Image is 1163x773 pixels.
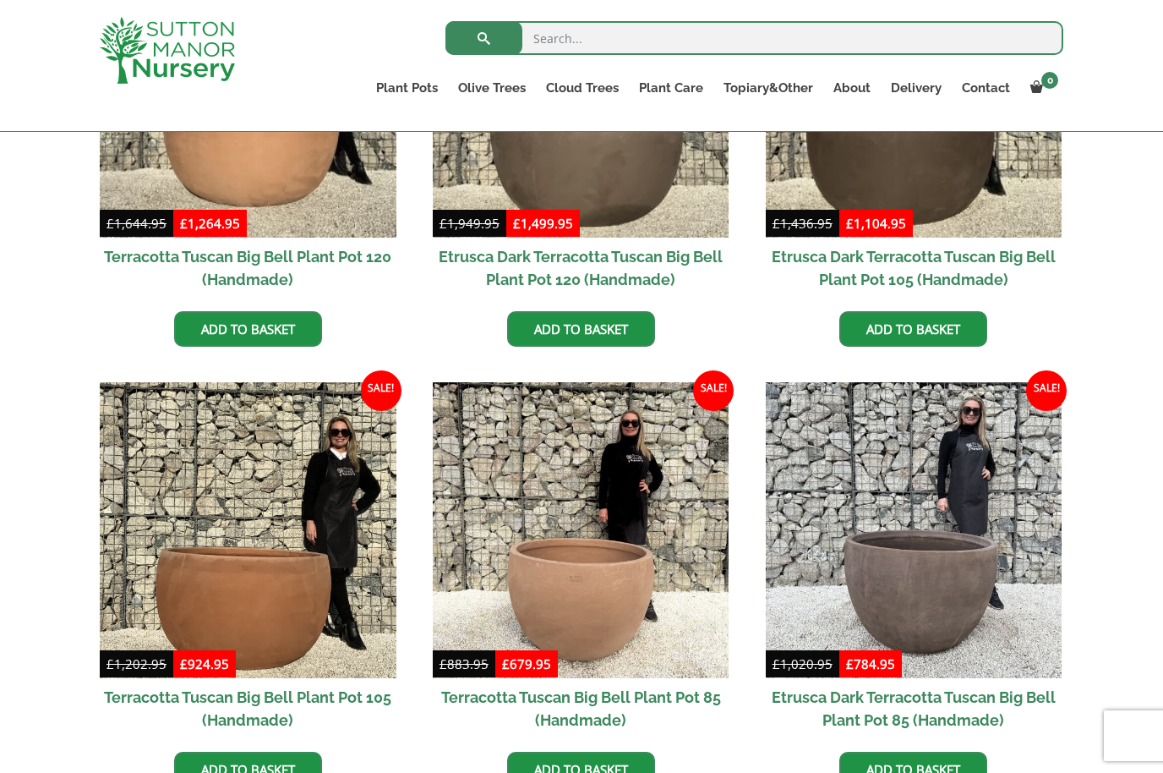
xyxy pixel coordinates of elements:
[513,215,573,232] bdi: 1,499.95
[773,215,833,232] bdi: 1,436.95
[881,76,952,100] a: Delivery
[766,382,1062,679] img: Etrusca Dark Terracotta Tuscan Big Bell Plant Pot 85 (Handmade)
[846,215,854,232] span: £
[502,655,551,672] bdi: 679.95
[445,21,1063,55] input: Search...
[952,76,1020,100] a: Contact
[366,76,448,100] a: Plant Pots
[1041,72,1058,89] span: 0
[180,215,188,232] span: £
[839,311,987,347] a: Add to basket: “Etrusca Dark Terracotta Tuscan Big Bell Plant Pot 105 (Handmade)”
[773,655,833,672] bdi: 1,020.95
[448,76,536,100] a: Olive Trees
[100,382,396,740] a: Sale! Terracotta Tuscan Big Bell Plant Pot 105 (Handmade)
[100,17,235,84] img: logo
[180,655,188,672] span: £
[361,370,401,411] span: Sale!
[507,311,655,347] a: Add to basket: “Etrusca Dark Terracotta Tuscan Big Bell Plant Pot 120 (Handmade)”
[513,215,521,232] span: £
[823,76,881,100] a: About
[106,655,114,672] span: £
[440,215,500,232] bdi: 1,949.95
[433,678,729,739] h2: Terracotta Tuscan Big Bell Plant Pot 85 (Handmade)
[433,238,729,299] h2: Etrusca Dark Terracotta Tuscan Big Bell Plant Pot 120 (Handmade)
[846,655,895,672] bdi: 784.95
[174,311,322,347] a: Add to basket: “Terracotta Tuscan Big Bell Plant Pot 120 (Handmade)”
[713,76,823,100] a: Topiary&Other
[440,655,489,672] bdi: 883.95
[766,678,1062,739] h2: Etrusca Dark Terracotta Tuscan Big Bell Plant Pot 85 (Handmade)
[180,215,240,232] bdi: 1,264.95
[846,655,854,672] span: £
[100,238,396,299] h2: Terracotta Tuscan Big Bell Plant Pot 120 (Handmade)
[180,655,229,672] bdi: 924.95
[1020,76,1063,100] a: 0
[100,678,396,739] h2: Terracotta Tuscan Big Bell Plant Pot 105 (Handmade)
[629,76,713,100] a: Plant Care
[106,655,167,672] bdi: 1,202.95
[766,382,1062,740] a: Sale! Etrusca Dark Terracotta Tuscan Big Bell Plant Pot 85 (Handmade)
[773,215,780,232] span: £
[433,382,729,679] img: Terracotta Tuscan Big Bell Plant Pot 85 (Handmade)
[502,655,510,672] span: £
[433,382,729,740] a: Sale! Terracotta Tuscan Big Bell Plant Pot 85 (Handmade)
[766,238,1062,299] h2: Etrusca Dark Terracotta Tuscan Big Bell Plant Pot 105 (Handmade)
[440,215,447,232] span: £
[1026,370,1067,411] span: Sale!
[846,215,906,232] bdi: 1,104.95
[106,215,114,232] span: £
[536,76,629,100] a: Cloud Trees
[440,655,447,672] span: £
[773,655,780,672] span: £
[693,370,734,411] span: Sale!
[100,382,396,679] img: Terracotta Tuscan Big Bell Plant Pot 105 (Handmade)
[106,215,167,232] bdi: 1,644.95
